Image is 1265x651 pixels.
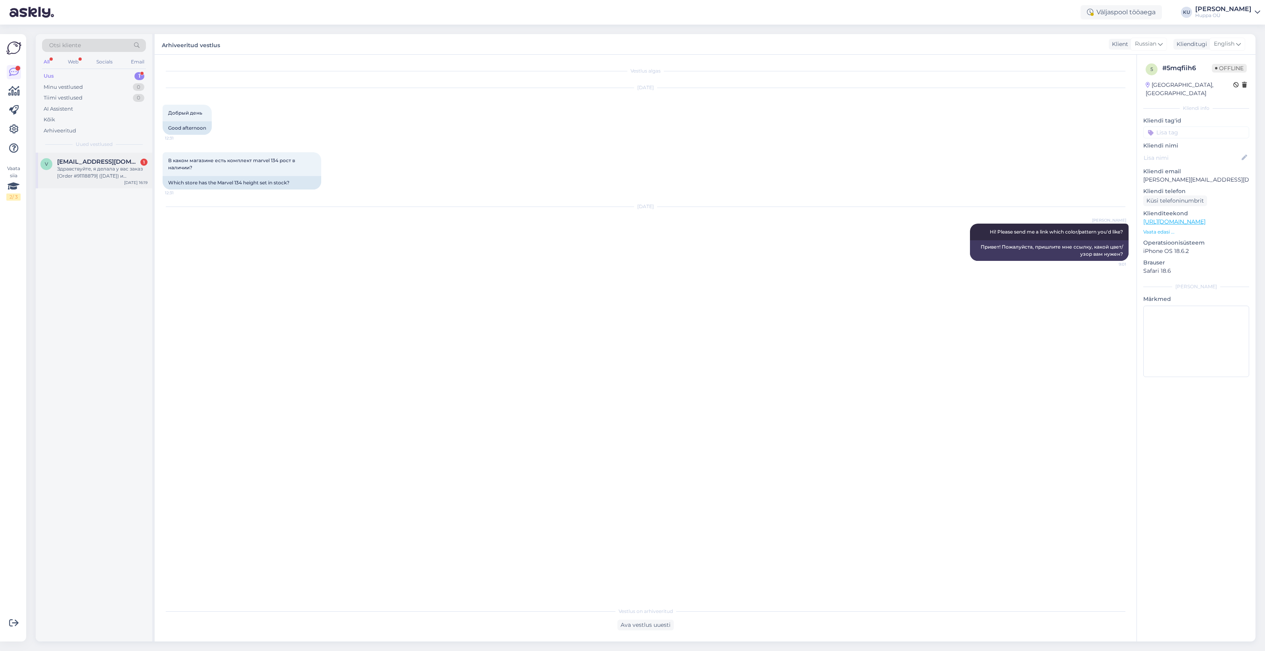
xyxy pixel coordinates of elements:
div: KU [1181,7,1192,18]
span: [PERSON_NAME] [1092,217,1126,223]
div: Huppa OÜ [1195,12,1252,19]
span: Vestlus on arhiveeritud [619,608,673,615]
p: Brauser [1143,258,1249,267]
img: Askly Logo [6,40,21,56]
p: Märkmed [1143,295,1249,303]
p: Operatsioonisüsteem [1143,239,1249,247]
div: All [42,57,51,67]
div: Ava vestlus uuesti [617,620,674,630]
div: Minu vestlused [44,83,83,91]
p: Kliendi tag'id [1143,117,1249,125]
label: Arhiveeritud vestlus [162,39,220,50]
div: Vaata siia [6,165,21,201]
p: Klienditeekond [1143,209,1249,218]
span: Hi! Please send me a link which color/pattern you'd like? [990,229,1123,235]
div: Kliendi info [1143,105,1249,112]
div: Здравствуйте, я делала у вас заказ [Order #91118879] ([DATE]) и отправила обратно отправителю ком... [57,165,148,180]
span: В каком магазине есть комплект marvel 134 рост в наличии? [168,157,296,170]
span: 12:31 [165,135,195,141]
p: iPhone OS 18.6.2 [1143,247,1249,255]
div: Küsi telefoninumbrit [1143,195,1207,206]
div: Which store has the Marvel 134 height set in stock? [163,176,321,190]
p: Kliendi telefon [1143,187,1249,195]
div: Arhiveeritud [44,127,76,135]
div: [GEOGRAPHIC_DATA], [GEOGRAPHIC_DATA] [1146,81,1233,98]
div: Tiimi vestlused [44,94,82,102]
div: 0 [133,83,144,91]
p: Vaata edasi ... [1143,228,1249,236]
span: 9:01 [1096,261,1126,267]
div: Klienditugi [1173,40,1207,48]
input: Lisa tag [1143,126,1249,138]
div: Uus [44,72,54,80]
div: Väljaspool tööaega [1081,5,1162,19]
p: Safari 18.6 [1143,267,1249,275]
span: Offline [1212,64,1247,73]
div: 0 [133,94,144,102]
span: v [45,161,48,167]
div: 1 [140,159,148,166]
div: Kõik [44,116,55,124]
div: Socials [95,57,114,67]
span: 5 [1150,66,1153,72]
div: [DATE] [163,84,1129,91]
div: Привет! Пожалуйста, пришлите мне ссылку, какой цвет/узор вам нужен? [970,240,1129,261]
a: [URL][DOMAIN_NAME] [1143,218,1206,225]
p: [PERSON_NAME][EMAIL_ADDRESS][DOMAIN_NAME] [1143,176,1249,184]
span: Otsi kliente [49,41,81,50]
span: English [1214,40,1234,48]
div: Klient [1109,40,1128,48]
div: [DATE] [163,203,1129,210]
div: # 5mqfiih6 [1162,63,1212,73]
div: Good afternoon [163,121,212,135]
div: [PERSON_NAME] [1195,6,1252,12]
input: Lisa nimi [1144,153,1240,162]
div: [PERSON_NAME] [1143,283,1249,290]
a: [PERSON_NAME]Huppa OÜ [1195,6,1260,19]
p: Kliendi nimi [1143,142,1249,150]
div: 1 [134,72,144,80]
span: Russian [1135,40,1156,48]
div: Vestlus algas [163,67,1129,75]
div: 2 / 3 [6,193,21,201]
span: Добрый день [168,110,202,116]
div: AI Assistent [44,105,73,113]
div: Email [129,57,146,67]
span: 12:31 [165,190,195,196]
p: Kliendi email [1143,167,1249,176]
span: Uued vestlused [76,141,113,148]
div: [DATE] 16:19 [124,180,148,186]
span: vlrrdhrs@gmail.com [57,158,140,165]
div: Web [66,57,80,67]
